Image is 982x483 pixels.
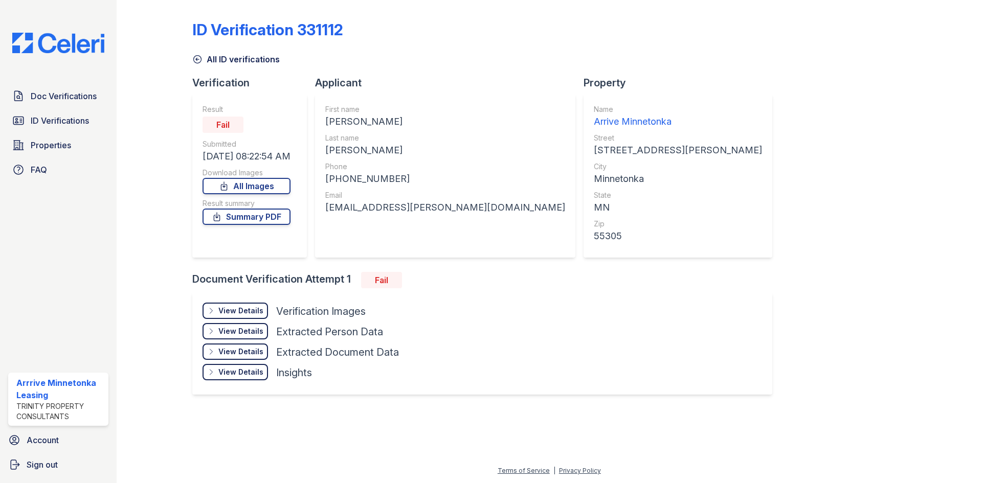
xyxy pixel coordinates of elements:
[203,117,243,133] div: Fail
[203,104,291,114] div: Result
[192,272,780,288] div: Document Verification Attempt 1
[192,76,315,90] div: Verification
[218,367,263,377] div: View Details
[594,172,762,186] div: Minnetonka
[31,114,89,127] span: ID Verifications
[276,345,399,359] div: Extracted Document Data
[218,326,263,336] div: View Details
[203,209,291,225] a: Summary PDF
[31,90,97,102] span: Doc Verifications
[325,143,565,157] div: [PERSON_NAME]
[559,467,601,474] a: Privacy Policy
[325,200,565,215] div: [EMAIL_ADDRESS][PERSON_NAME][DOMAIN_NAME]
[192,53,280,65] a: All ID verifications
[553,467,555,474] div: |
[594,229,762,243] div: 55305
[8,135,108,155] a: Properties
[594,104,762,129] a: Name Arrive Minnetonka
[203,168,291,178] div: Download Images
[594,219,762,229] div: Zip
[361,272,402,288] div: Fail
[939,442,972,473] iframe: chat widget
[203,178,291,194] a: All Images
[315,76,584,90] div: Applicant
[203,149,291,164] div: [DATE] 08:22:54 AM
[325,190,565,200] div: Email
[4,33,113,53] img: CE_Logo_Blue-a8612792a0a2168367f1c8372b55b34899dd931a85d93a1a3d3e32e68fde9ad4.png
[4,454,113,475] a: Sign out
[325,172,565,186] div: [PHONE_NUMBER]
[594,190,762,200] div: State
[27,434,59,446] span: Account
[276,365,312,380] div: Insights
[594,162,762,172] div: City
[203,139,291,149] div: Submitted
[594,104,762,114] div: Name
[594,143,762,157] div: [STREET_ADDRESS][PERSON_NAME]
[192,20,343,39] div: ID Verification 331112
[594,133,762,143] div: Street
[276,304,366,318] div: Verification Images
[16,401,104,422] div: Trinity Property Consultants
[325,104,565,114] div: First name
[325,114,565,129] div: [PERSON_NAME]
[31,164,47,176] span: FAQ
[31,139,71,151] span: Properties
[203,198,291,209] div: Result summary
[276,325,383,339] div: Extracted Person Data
[325,162,565,172] div: Phone
[8,110,108,131] a: ID Verifications
[218,347,263,357] div: View Details
[218,306,263,316] div: View Details
[498,467,550,474] a: Terms of Service
[16,377,104,401] div: Arrrive Minnetonka Leasing
[594,114,762,129] div: Arrive Minnetonka
[8,86,108,106] a: Doc Verifications
[4,430,113,450] a: Account
[27,458,58,471] span: Sign out
[584,76,780,90] div: Property
[594,200,762,215] div: MN
[8,159,108,180] a: FAQ
[325,133,565,143] div: Last name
